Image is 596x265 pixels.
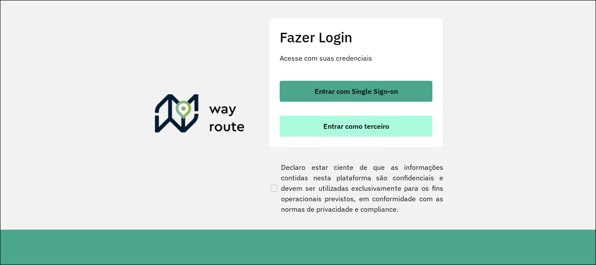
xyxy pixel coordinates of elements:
[280,81,432,102] button: button
[280,116,432,137] button: button
[280,53,432,63] p: Acesse com suas credenciais
[323,123,389,130] span: Entrar como terceiro
[315,88,398,95] span: Entrar com Single Sign-on
[269,162,443,214] label: Declaro estar ciente de que as informações contidas nesta plataforma são confidenciais e devem se...
[155,94,245,136] img: Roteirizador AmbevTech
[280,29,432,45] h2: Fazer Login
